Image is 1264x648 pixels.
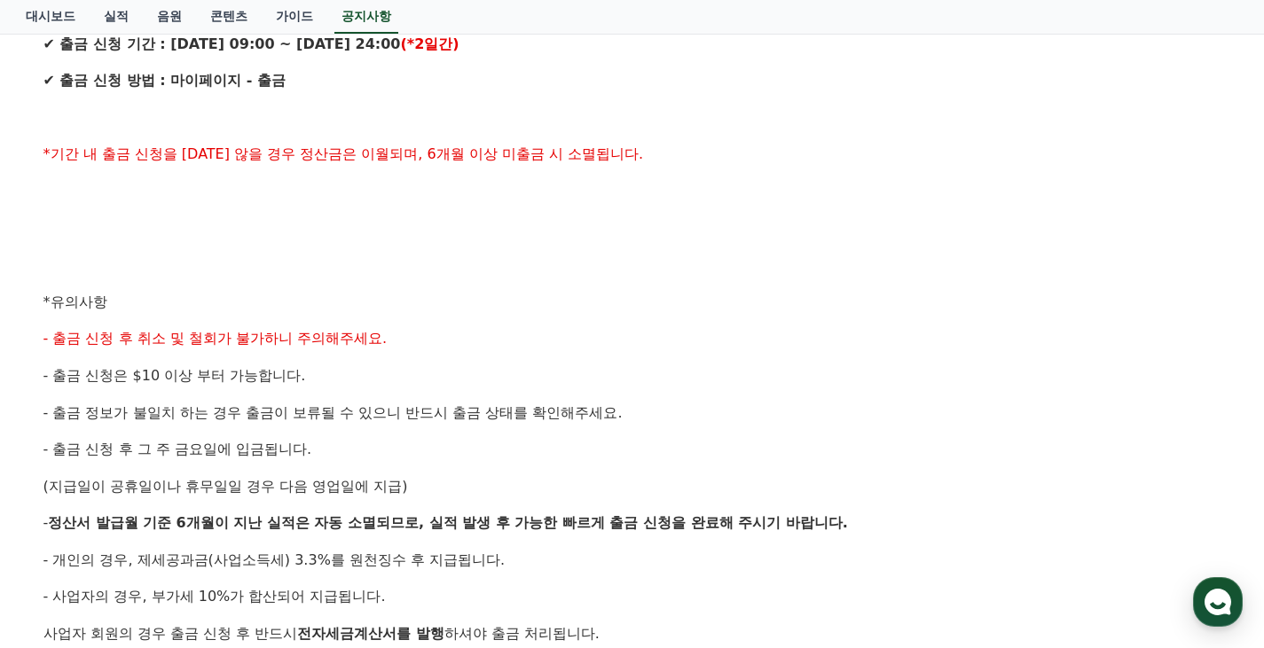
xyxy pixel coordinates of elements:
[297,625,444,642] strong: 전자세금계산서를 발행
[43,145,644,162] span: *기간 내 출금 신청을 [DATE] 않을 경우 정산금은 이월되며, 6개월 이상 미출금 시 소멸됩니다.
[43,511,1221,535] p: -
[5,501,117,545] a: 홈
[177,514,848,531] strong: 6개월이 지난 실적은 자동 소멸되므로, 실적 발생 후 가능한 빠르게 출금 신청을 완료해 주시기 바랍니다.
[162,528,184,543] span: 대화
[444,625,600,642] span: 하셔야 출금 처리됩니다.
[43,625,298,642] span: 사업자 회원의 경우 출금 신청 후 반드시
[48,514,171,531] strong: 정산서 발급월 기준
[274,527,295,542] span: 설정
[43,441,311,457] span: - 출금 신청 후 그 주 금요일에 입금됩니다.
[56,527,67,542] span: 홈
[43,72,286,89] strong: ✔ 출금 신청 방법 : 마이페이지 - 출금
[43,330,388,347] span: - 출금 신청 후 취소 및 철회가 불가하니 주의해주세요.
[43,404,623,421] span: - 출금 정보가 불일치 하는 경우 출금이 보류될 수 있으니 반드시 출금 상태를 확인해주세요.
[43,588,386,605] span: - 사업자의 경우, 부가세 10%가 합산되어 지급됩니다.
[229,501,341,545] a: 설정
[43,293,107,310] span: *유의사항
[43,551,506,568] span: - 개인의 경우, 제세공과금(사업소득세) 3.3%를 원천징수 후 지급됩니다.
[43,478,408,495] span: (지급일이 공휴일이나 휴무일일 경우 다음 영업일에 지급)
[117,501,229,545] a: 대화
[43,35,401,52] strong: ✔ 출금 신청 기간 : [DATE] 09:00 ~ [DATE] 24:00
[43,367,306,384] span: - 출금 신청은 $10 이상 부터 가능합니다.
[400,35,459,52] strong: (*2일간)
